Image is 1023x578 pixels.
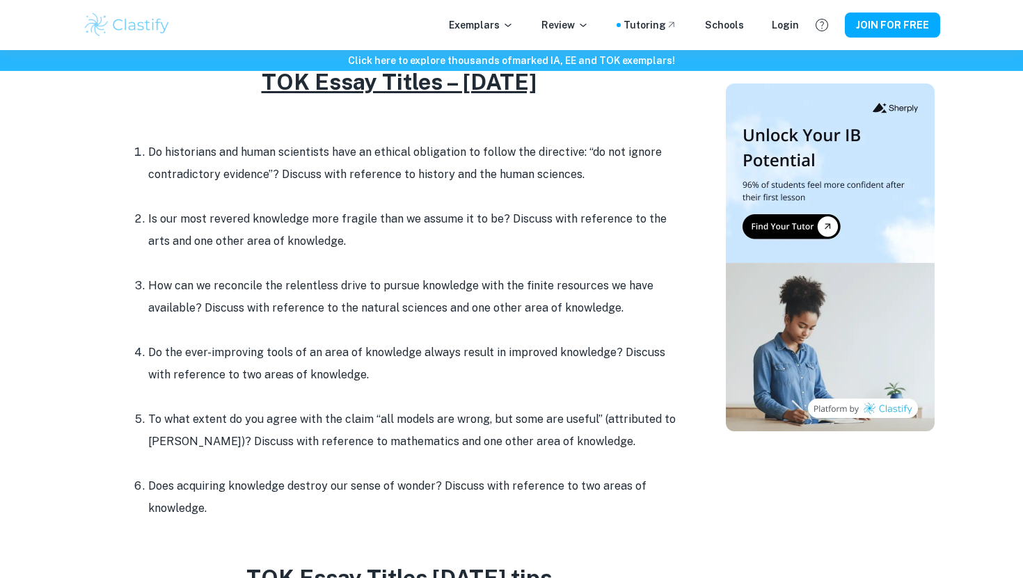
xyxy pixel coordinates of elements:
li: Do historians and human scientists have an ethical obligation to follow the directive: “do not ig... [148,141,677,208]
p: Review [541,17,589,33]
img: Thumbnail [726,83,935,431]
li: Does acquiring knowledge destroy our sense of wonder? Discuss with reference to two areas of know... [148,475,677,520]
p: Exemplars [449,17,514,33]
button: JOIN FOR FREE [845,13,940,38]
a: Tutoring [624,17,677,33]
li: Do the ever-improving tools of an area of knowledge always result in improved knowledge? Discuss ... [148,342,677,408]
a: Login [772,17,799,33]
li: To what extent do you agree with the claim “all models are wrong, but some are useful” (attribute... [148,408,677,475]
a: Schools [705,17,744,33]
img: Clastify logo [83,11,171,39]
li: Is our most revered knowledge more fragile than we assume it to be? Discuss with reference to the... [148,208,677,275]
u: TOK Essay Titles – [DATE] [262,69,537,95]
li: How can we reconcile the relentless drive to pursue knowledge with the finite resources we have a... [148,275,677,342]
button: Help and Feedback [810,13,834,37]
h6: Click here to explore thousands of marked IA, EE and TOK exemplars ! [3,53,1020,68]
